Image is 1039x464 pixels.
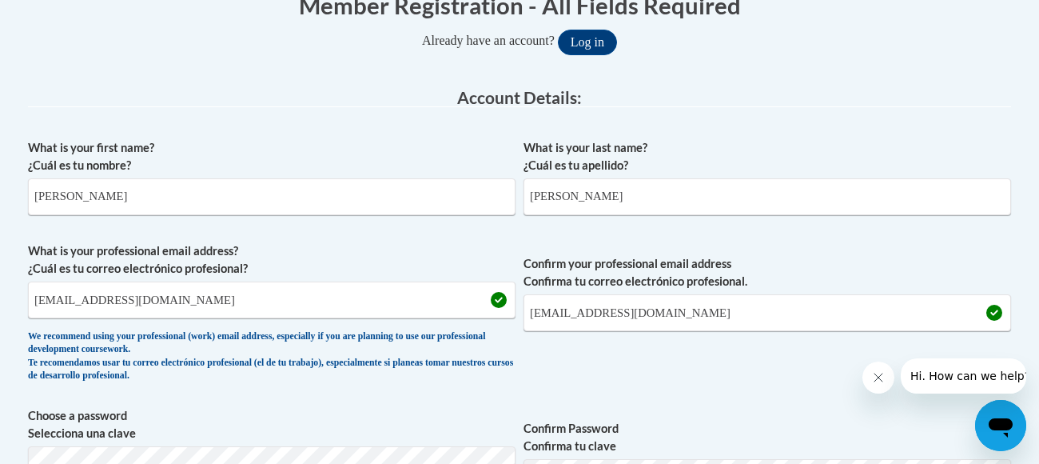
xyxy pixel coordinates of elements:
[422,34,555,47] span: Already have an account?
[558,30,617,55] button: Log in
[862,362,894,394] iframe: Close message
[523,420,1011,455] label: Confirm Password Confirma tu clave
[10,11,129,24] span: Hi. How can we help?
[28,407,516,442] label: Choose a password Selecciona una clave
[975,400,1026,451] iframe: Button to launch messaging window
[901,358,1026,394] iframe: Message from company
[28,242,516,278] label: What is your professional email address? ¿Cuál es tu correo electrónico profesional?
[523,139,1011,174] label: What is your last name? ¿Cuál es tu apellido?
[457,87,582,107] span: Account Details:
[28,330,516,383] div: We recommend using your professional (work) email address, especially if you are planning to use ...
[28,178,516,215] input: Metadata input
[523,294,1011,331] input: Required
[523,178,1011,215] input: Metadata input
[523,255,1011,290] label: Confirm your professional email address Confirma tu correo electrónico profesional.
[28,282,516,318] input: Metadata input
[28,139,516,174] label: What is your first name? ¿Cuál es tu nombre?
